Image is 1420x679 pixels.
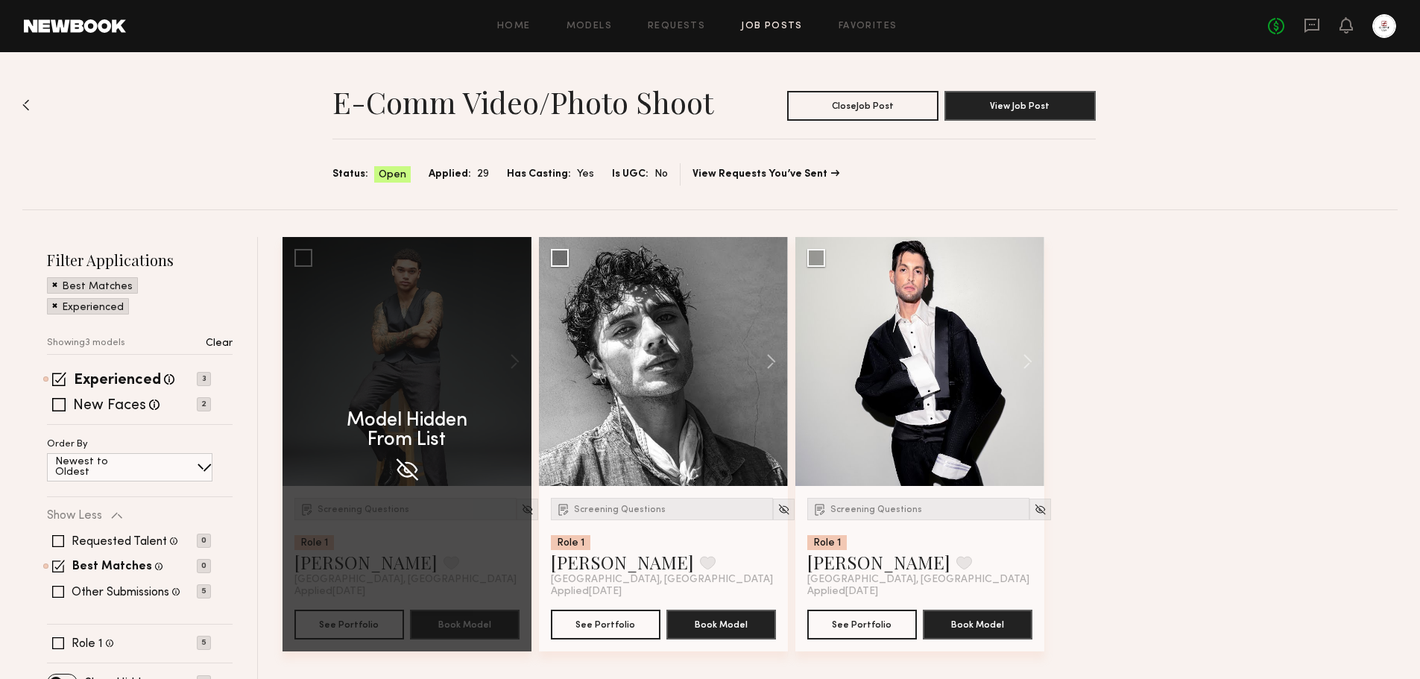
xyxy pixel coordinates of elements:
[72,561,152,573] label: Best Matches
[197,559,211,573] p: 0
[379,168,406,183] span: Open
[429,166,471,183] span: Applied:
[807,610,917,639] button: See Portfolio
[551,550,694,574] a: [PERSON_NAME]
[497,22,531,31] a: Home
[777,503,790,516] img: Unhide Model
[612,166,649,183] span: Is UGC:
[807,550,950,574] a: [PERSON_NAME]
[551,586,776,598] div: Applied [DATE]
[551,574,773,586] span: [GEOGRAPHIC_DATA], [GEOGRAPHIC_DATA]
[807,535,847,550] div: Role 1
[73,399,146,414] label: New Faces
[839,22,897,31] a: Favorites
[787,91,938,121] button: CloseJob Post
[567,22,612,31] a: Models
[47,250,233,270] h2: Filter Applications
[666,617,776,630] a: Book Model
[47,510,102,522] p: Show Less
[741,22,803,31] a: Job Posts
[197,397,211,411] p: 2
[332,166,368,183] span: Status:
[812,502,827,517] img: Submission Icon
[72,536,167,548] label: Requested Talent
[347,411,467,450] p: Model Hidden From List
[197,636,211,650] p: 5
[72,638,103,650] label: Role 1
[22,99,30,111] img: Back to previous page
[197,372,211,386] p: 3
[477,166,489,183] span: 29
[197,584,211,599] p: 5
[197,534,211,548] p: 0
[332,83,713,121] h1: E-Comm Video/Photo Shoot
[648,22,705,31] a: Requests
[666,610,776,639] button: Book Model
[47,440,88,449] p: Order By
[551,535,590,550] div: Role 1
[574,505,666,514] span: Screening Questions
[923,610,1032,639] button: Book Model
[654,166,668,183] span: No
[47,338,125,348] p: Showing 3 models
[1034,503,1047,516] img: Unhide Model
[692,169,839,180] a: View Requests You’ve Sent
[394,456,420,483] img: Hiding Model
[923,617,1032,630] a: Book Model
[62,303,124,313] p: Experienced
[830,505,922,514] span: Screening Questions
[74,373,161,388] label: Experienced
[551,610,660,639] button: See Portfolio
[507,166,571,183] span: Has Casting:
[72,587,169,599] label: Other Submissions
[807,586,1032,598] div: Applied [DATE]
[62,282,133,292] p: Best Matches
[556,502,571,517] img: Submission Icon
[206,338,233,349] p: Clear
[944,91,1096,121] button: View Job Post
[577,166,594,183] span: Yes
[807,574,1029,586] span: [GEOGRAPHIC_DATA], [GEOGRAPHIC_DATA]
[55,457,144,478] p: Newest to Oldest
